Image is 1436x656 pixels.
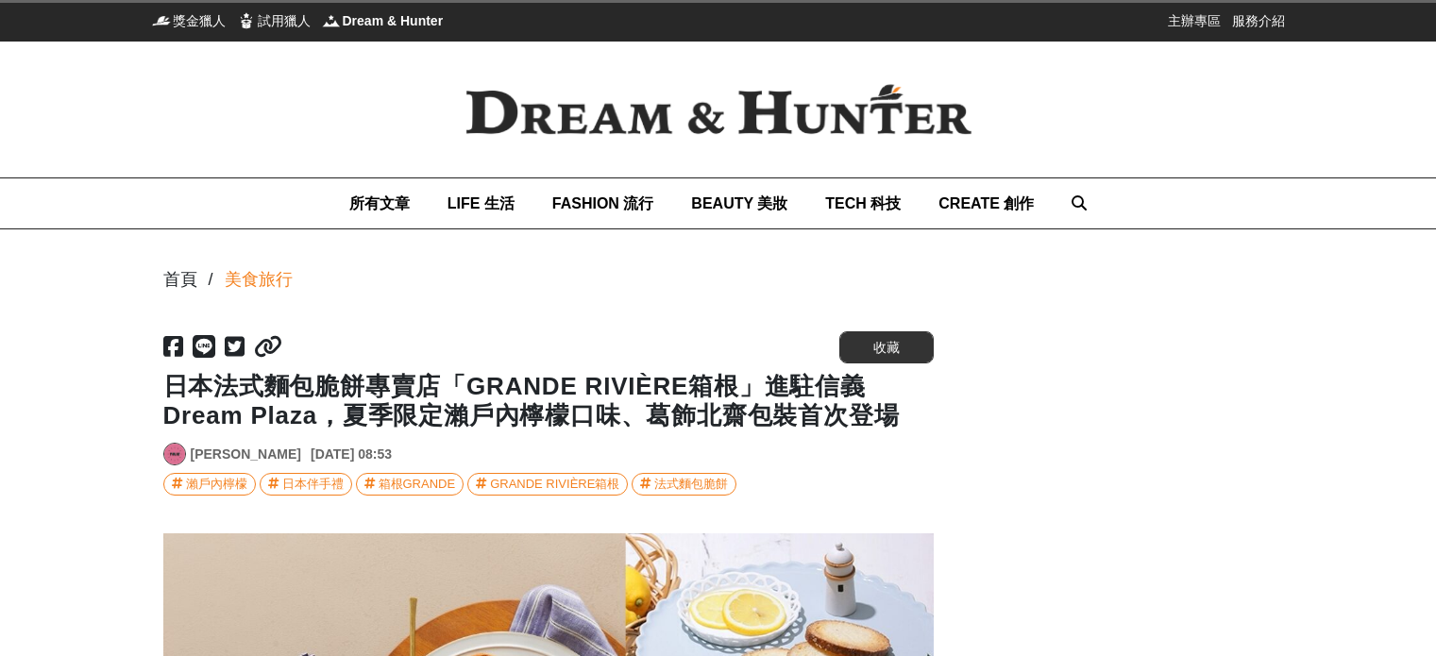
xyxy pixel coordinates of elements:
[209,267,213,293] div: /
[356,473,465,496] a: 箱根GRANDE
[322,11,444,30] a: Dream & HunterDream & Hunter
[191,445,301,464] a: [PERSON_NAME]
[163,267,197,293] div: 首頁
[448,178,515,228] a: LIFE 生活
[225,267,293,293] a: 美食旅行
[632,473,736,496] a: 法式麵包脆餅
[237,11,311,30] a: 試用獵人試用獵人
[691,195,787,211] span: BEAUTY 美妝
[1232,11,1285,30] a: 服務介紹
[282,474,344,495] div: 日本伴手禮
[448,195,515,211] span: LIFE 生活
[349,178,410,228] a: 所有文章
[938,195,1034,211] span: CREATE 創作
[258,11,311,30] span: 試用獵人
[839,331,934,363] button: 收藏
[435,54,1002,165] img: Dream & Hunter
[152,11,171,30] img: 獎金獵人
[825,178,901,228] a: TECH 科技
[322,11,341,30] img: Dream & Hunter
[343,11,444,30] span: Dream & Hunter
[186,474,247,495] div: 瀨戶內檸檬
[938,178,1034,228] a: CREATE 創作
[691,178,787,228] a: BEAUTY 美妝
[552,178,654,228] a: FASHION 流行
[311,445,392,464] div: [DATE] 08:53
[379,474,456,495] div: 箱根GRANDE
[163,443,186,465] a: Avatar
[490,474,619,495] div: GRANDE RIVIÈRE箱根
[552,195,654,211] span: FASHION 流行
[237,11,256,30] img: 試用獵人
[260,473,352,496] a: 日本伴手禮
[152,11,226,30] a: 獎金獵人獎金獵人
[163,473,256,496] a: 瀨戶內檸檬
[163,372,934,430] h1: 日本法式麵包脆餅專賣店「GRANDE RIVIÈRE箱根」進駐信義Dream Plaza，夏季限定瀨戶內檸檬口味、葛飾北齋包裝首次登場
[825,195,901,211] span: TECH 科技
[173,11,226,30] span: 獎金獵人
[467,473,628,496] a: GRANDE RIVIÈRE箱根
[654,474,728,495] div: 法式麵包脆餅
[349,195,410,211] span: 所有文章
[1168,11,1221,30] a: 主辦專區
[164,444,185,464] img: Avatar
